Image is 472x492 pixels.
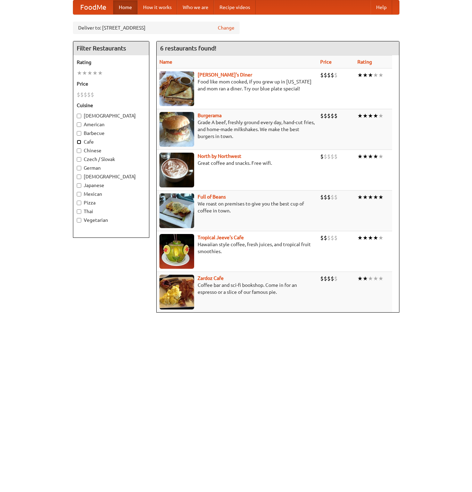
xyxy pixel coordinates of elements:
[73,0,113,14] a: FoodMe
[327,112,331,120] li: $
[357,71,363,79] li: ★
[324,153,327,160] li: $
[159,59,172,65] a: Name
[373,234,378,242] li: ★
[334,234,338,242] li: $
[334,112,338,120] li: $
[77,217,146,224] label: Vegetarian
[77,183,81,188] input: Japanese
[320,234,324,242] li: $
[198,113,222,118] a: Burgerama
[77,218,81,223] input: Vegetarian
[77,191,146,197] label: Mexican
[378,193,383,201] li: ★
[334,193,338,201] li: $
[77,91,80,98] li: $
[77,209,81,214] input: Thai
[77,59,146,66] h5: Rating
[373,153,378,160] li: ★
[159,160,315,167] p: Great coffee and snacks. Free wifi.
[77,201,81,205] input: Pizza
[327,275,331,282] li: $
[138,0,177,14] a: How it works
[159,119,315,140] p: Grade A beef, freshly ground every day, hand-cut fries, and home-made milkshakes. We make the bes...
[159,112,194,147] img: burgerama.jpg
[80,91,84,98] li: $
[77,69,82,77] li: ★
[159,200,315,214] p: We roast on premises to give you the best cup of coffee in town.
[363,234,368,242] li: ★
[77,102,146,109] h5: Cuisine
[159,78,315,92] p: Food like mom cooked, if you grew up in [US_STATE] and mom ran a diner. Try our blue plate special!
[77,164,146,171] label: German
[77,121,146,128] label: American
[77,131,81,136] input: Barbecue
[84,91,87,98] li: $
[77,114,81,118] input: [DEMOGRAPHIC_DATA]
[357,112,363,120] li: ★
[77,112,146,119] label: [DEMOGRAPHIC_DATA]
[160,45,216,51] ng-pluralize: 6 restaurants found!
[214,0,256,14] a: Recipe videos
[198,153,241,159] b: North by Northwest
[77,208,146,215] label: Thai
[331,153,334,160] li: $
[363,193,368,201] li: ★
[363,71,368,79] li: ★
[77,140,81,144] input: Cafe
[357,153,363,160] li: ★
[159,71,194,106] img: sallys.jpg
[331,71,334,79] li: $
[198,72,252,78] a: [PERSON_NAME]'s Diner
[373,193,378,201] li: ★
[77,199,146,206] label: Pizza
[357,193,363,201] li: ★
[320,59,332,65] a: Price
[320,193,324,201] li: $
[378,112,383,120] li: ★
[198,194,226,200] a: Full of Beans
[368,153,373,160] li: ★
[331,275,334,282] li: $
[320,275,324,282] li: $
[378,71,383,79] li: ★
[77,147,146,154] label: Chinese
[368,234,373,242] li: ★
[373,71,378,79] li: ★
[327,71,331,79] li: $
[378,234,383,242] li: ★
[357,275,363,282] li: ★
[324,112,327,120] li: $
[73,22,240,34] div: Deliver to: [STREET_ADDRESS]
[327,153,331,160] li: $
[378,275,383,282] li: ★
[363,112,368,120] li: ★
[320,71,324,79] li: $
[324,275,327,282] li: $
[159,193,194,228] img: beans.jpg
[92,69,98,77] li: ★
[91,91,94,98] li: $
[198,235,244,240] a: Tropical Jeeve's Cafe
[218,24,234,31] a: Change
[324,234,327,242] li: $
[334,153,338,160] li: $
[368,112,373,120] li: ★
[334,275,338,282] li: $
[73,41,149,55] h4: Filter Restaurants
[357,234,363,242] li: ★
[159,234,194,269] img: jeeves.jpg
[77,173,146,180] label: [DEMOGRAPHIC_DATA]
[378,153,383,160] li: ★
[87,69,92,77] li: ★
[77,148,81,153] input: Chinese
[77,138,146,145] label: Cafe
[198,275,224,281] a: Zardoz Cafe
[159,282,315,296] p: Coffee bar and sci-fi bookshop. Come in for an espresso or a slice of our famous pie.
[368,71,373,79] li: ★
[368,193,373,201] li: ★
[113,0,138,14] a: Home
